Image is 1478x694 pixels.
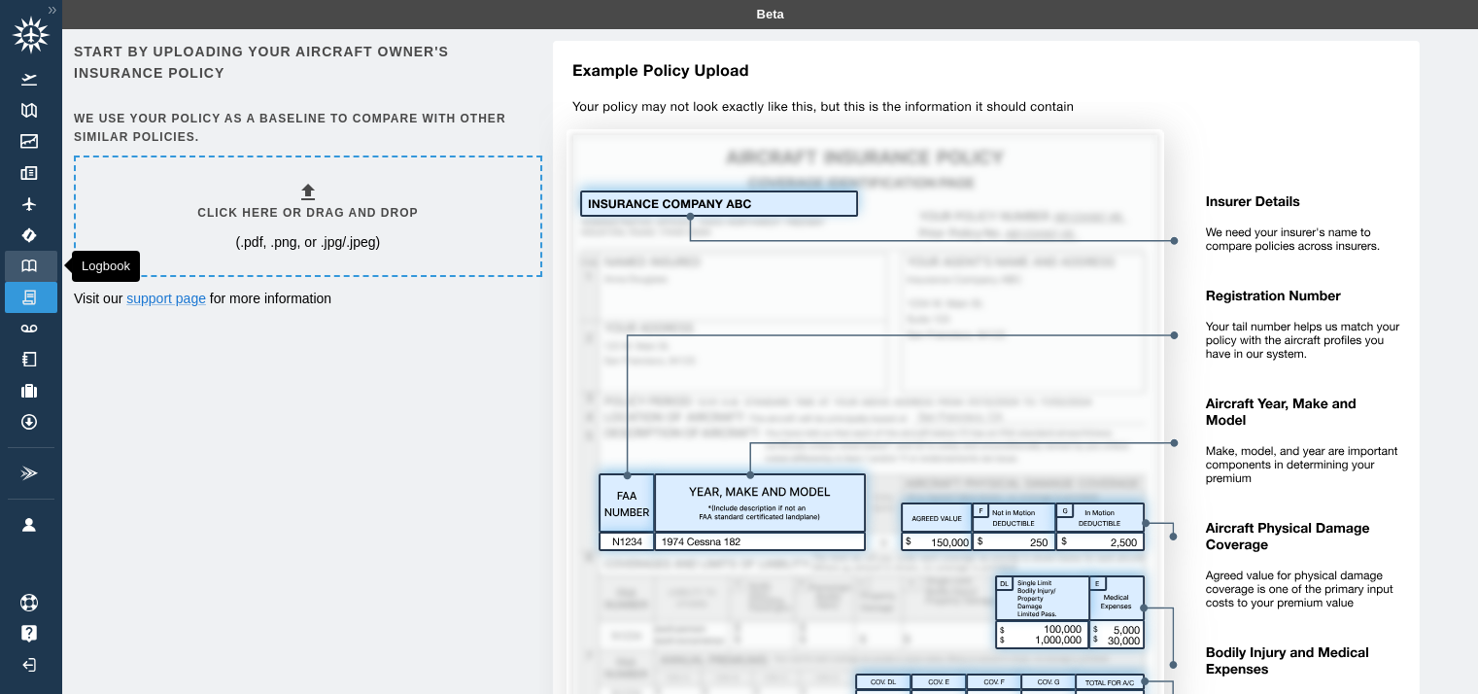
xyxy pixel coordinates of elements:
[74,110,538,147] h6: We use your policy as a baseline to compare with other similar policies.
[235,232,380,252] p: (.pdf, .png, or .jpg/.jpeg)
[197,204,418,223] h6: Click here or drag and drop
[74,289,538,308] p: Visit our for more information
[74,41,538,85] h6: Start by uploading your aircraft owner's insurance policy
[126,291,206,306] a: support page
